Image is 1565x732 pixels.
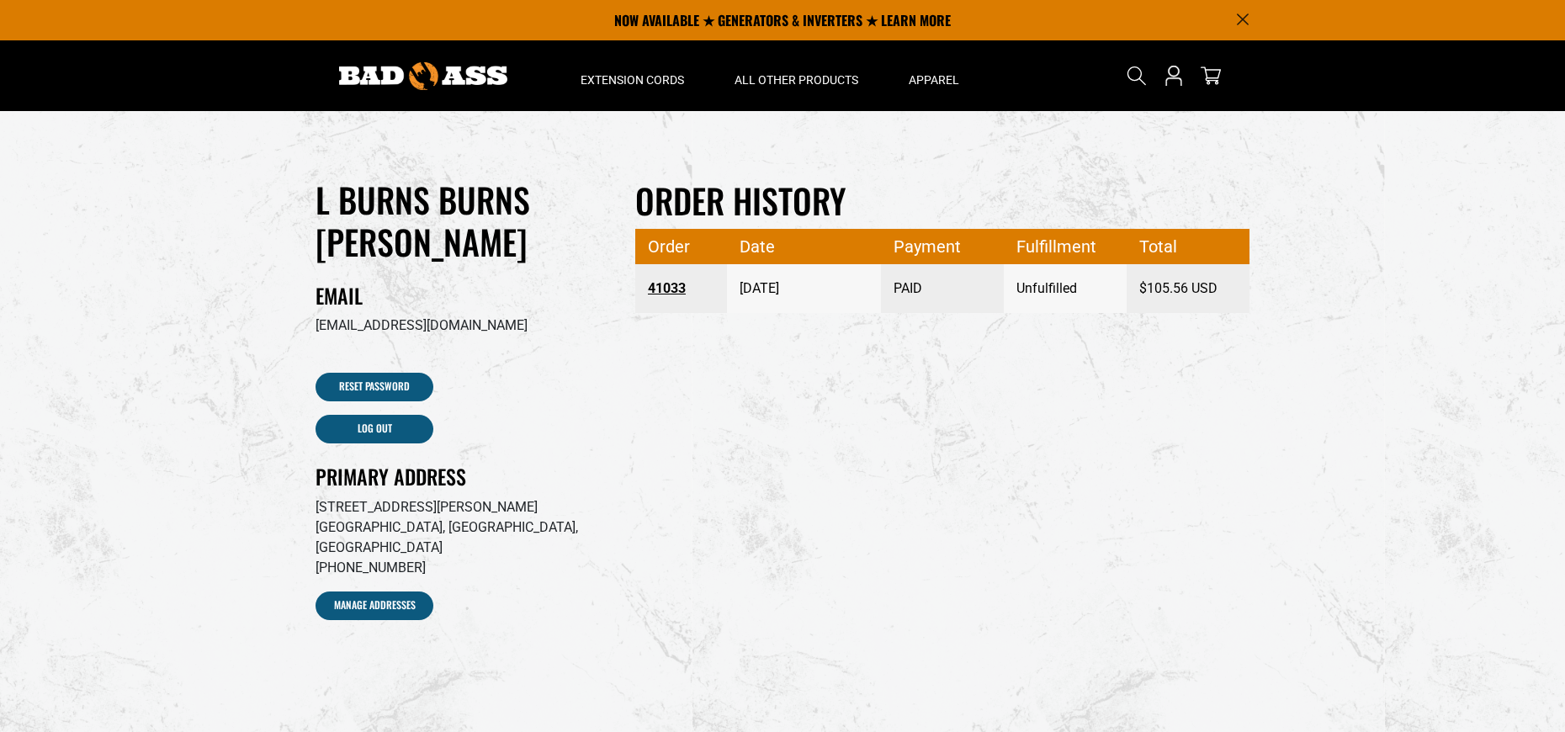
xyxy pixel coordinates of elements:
span: Unfulfilled [1016,265,1114,312]
summary: All Other Products [709,40,883,111]
span: Payment [894,230,991,263]
summary: Apparel [883,40,984,111]
summary: Search [1123,62,1150,89]
p: [EMAIL_ADDRESS][DOMAIN_NAME] [316,316,610,336]
a: Order number 41033 [648,273,715,304]
span: Apparel [909,72,959,88]
h2: Email [316,283,610,309]
span: Extension Cords [581,72,684,88]
h1: L Burns Burns [PERSON_NAME] [316,178,610,263]
h2: Primary Address [316,464,610,490]
span: Total [1139,230,1237,263]
time: [DATE] [740,280,779,296]
p: [PHONE_NUMBER] [316,558,610,578]
span: Date [740,230,868,263]
span: Order [648,230,715,263]
a: Manage Addresses [316,591,433,620]
p: [GEOGRAPHIC_DATA], [GEOGRAPHIC_DATA], [GEOGRAPHIC_DATA] [316,517,610,558]
summary: Extension Cords [555,40,709,111]
span: $105.56 USD [1139,265,1237,312]
a: Log out [316,415,433,443]
a: Reset Password [316,373,433,401]
span: Fulfillment [1016,230,1114,263]
h2: Order history [635,178,1249,222]
span: PAID [894,265,991,312]
p: [STREET_ADDRESS][PERSON_NAME] [316,497,610,517]
img: Bad Ass Extension Cords [339,62,507,90]
span: All Other Products [735,72,858,88]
